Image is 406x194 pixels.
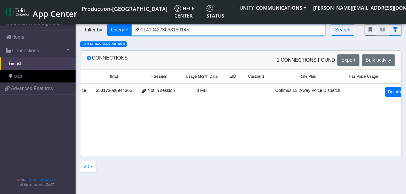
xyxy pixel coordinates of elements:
[206,5,224,19] span: Status
[5,6,76,19] a: App Center
[362,54,395,66] button: Bulk activity
[174,5,195,19] span: Help center
[80,161,97,173] button: 20
[236,2,310,13] button: UNITY_COMMUNICATIONS
[82,42,122,46] span: 89014104273663150145
[14,73,22,80] span: Map
[230,74,236,79] span: EID
[11,85,53,92] span: Advanced Features
[123,42,125,46] button: Close
[274,87,341,94] div: Optimus L3 2-way Voice Dispatch
[12,47,39,54] span: Connections
[277,57,335,64] span: 1 Connections found
[15,60,21,67] span: List
[206,5,213,12] img: status.svg
[95,87,133,94] div: 353173090944305
[337,54,359,66] button: Export
[385,87,404,97] a: Details
[174,5,181,12] img: knowledge.svg
[365,24,401,36] div: fitlers menu
[197,88,207,93] span: 0 MB
[341,57,355,63] span: Export
[33,8,77,19] span: App Center
[331,24,354,36] button: Search
[186,74,217,79] span: Usage Month Data
[27,179,57,182] a: Telit IoT Solutions, Inc.
[366,57,391,63] span: Bulk activity
[172,2,204,22] a: Help center
[149,74,167,79] span: In Session
[248,74,265,79] span: Custom 1
[107,24,132,36] button: Query
[82,54,241,66] div: Connections
[132,24,325,36] input: Search...
[81,2,167,15] a: Your current platform instance
[349,74,378,79] span: Has Voice Usage
[123,42,125,46] span: ×
[5,7,30,17] img: logo-telit-cinterion-gw-new.png
[204,2,236,22] a: Status
[299,74,316,79] span: Rate Plan
[80,26,107,34] span: Filter by
[82,5,167,12] span: Production-[GEOGRAPHIC_DATA]
[110,74,118,79] span: IMEI
[148,87,175,94] span: Not in session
